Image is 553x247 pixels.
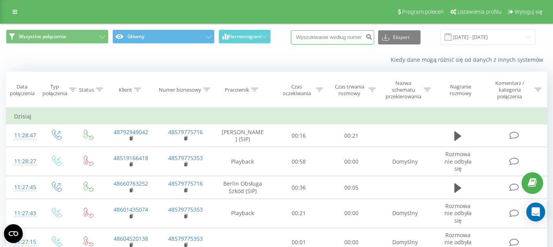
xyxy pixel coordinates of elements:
[114,154,148,162] a: 48519166418
[440,83,481,97] div: Nagranie rozmowy
[213,199,272,228] td: Playback
[213,176,272,199] td: Berlin Obsługa Szkód (SIP)
[378,30,421,44] button: Eksport
[19,33,66,40] span: Wszystkie połączenia
[272,199,325,228] td: 00:21
[14,206,32,221] div: 11:27:43
[385,80,422,100] div: Nazwa schematu przekierowania
[325,147,378,176] td: 00:00
[168,235,203,242] a: 48579775353
[213,124,272,147] td: [PERSON_NAME] (SIP)
[225,87,249,93] div: Pracownik
[514,9,542,15] span: Wyloguj się
[112,29,215,44] button: Główny
[228,34,261,39] span: Harmonogram
[119,87,132,93] div: Klient
[402,9,444,15] span: Program poleceń
[14,128,32,143] div: 11:28:47
[272,124,325,147] td: 00:16
[114,235,148,242] a: 48604520138
[79,87,94,93] div: Status
[219,29,270,44] button: Harmonogram
[14,154,32,169] div: 11:28:27
[4,224,23,243] button: Open CMP widget
[114,180,148,187] a: 48660763252
[272,147,325,176] td: 00:58
[332,83,367,97] div: Czas trwania rozmowy
[213,147,272,176] td: Playback
[6,109,547,124] td: Dzisiaj
[445,202,472,224] span: Rozmowa nie odbyła się
[168,180,203,187] a: 48579775716
[291,30,374,44] input: Wyszukiwanie według numeru
[272,176,325,199] td: 00:36
[325,199,378,228] td: 00:00
[114,128,148,136] a: 48792949042
[114,206,148,213] a: 48601435074
[6,83,38,97] div: Data połączenia
[159,87,201,93] div: Numer biznesowy
[168,154,203,162] a: 48579775353
[325,124,378,147] td: 00:21
[391,56,547,63] a: Kiedy dane mogą różnić się od danych z innych systemów
[487,80,533,100] div: Komentarz / kategoria połączenia
[378,199,433,228] td: Domyślny
[445,150,472,172] span: Rozmowa nie odbyła się
[42,83,67,97] div: Typ połączenia
[325,176,378,199] td: 00:05
[168,206,203,213] a: 48579775353
[14,180,32,195] div: 11:27:45
[279,83,314,97] div: Czas oczekiwania
[526,203,545,221] div: Open Intercom Messenger
[168,128,203,136] a: 48579775716
[457,9,502,15] span: Ustawienia profilu
[378,147,433,176] td: Domyślny
[6,29,108,44] button: Wszystkie połączenia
